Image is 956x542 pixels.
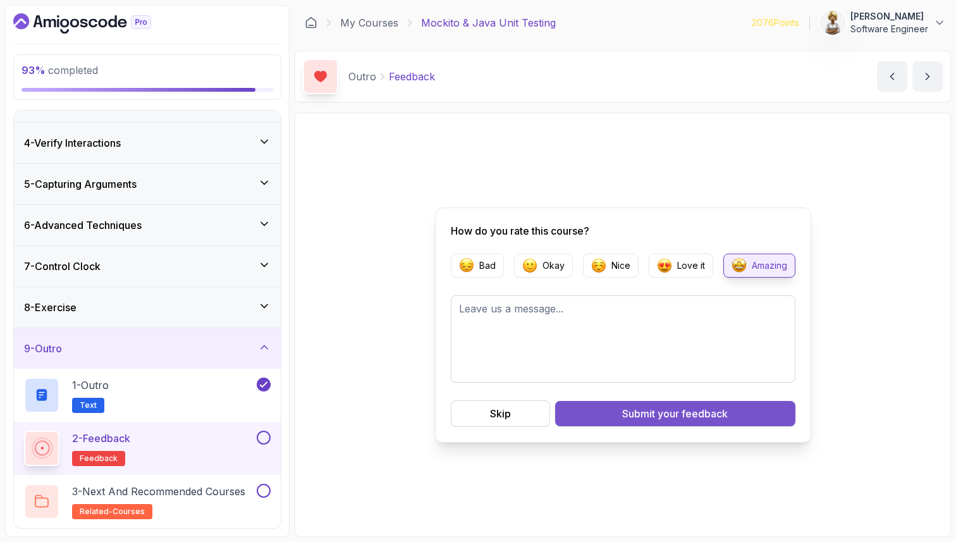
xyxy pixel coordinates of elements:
img: Feedback Emojie [591,258,606,273]
div: Skip [490,406,511,421]
span: your feedback [658,406,728,421]
button: user profile image[PERSON_NAME]Software Engineer [820,10,946,35]
h3: 5 - Capturing Arguments [24,176,137,192]
button: Feedback EmojieNice [583,254,639,278]
button: 8-Exercise [14,287,281,328]
img: Feedback Emojie [522,258,537,273]
button: Feedback EmojieOkay [514,254,573,278]
button: Feedback EmojieAmazing [723,254,795,278]
button: Feedback EmojieLove it [649,254,713,278]
p: Feedback [389,69,435,84]
p: Amazing [752,259,787,272]
button: next content [912,61,943,92]
button: 4-Verify Interactions [14,123,281,163]
p: Okay [542,259,565,272]
img: Feedback Emojie [657,258,672,273]
button: 7-Control Clock [14,246,281,286]
p: Mockito & Java Unit Testing [421,15,556,30]
a: Dashboard [13,13,180,34]
p: 2 - Feedback [72,431,130,446]
p: 1 - Outro [72,378,109,393]
h3: 8 - Exercise [24,300,77,315]
p: Software Engineer [850,23,928,35]
button: 9-Outro [14,328,281,369]
p: How do you rate this course? [451,223,795,238]
span: completed [21,64,98,77]
p: Outro [348,69,376,84]
button: 6-Advanced Techniques [14,205,281,245]
h3: 6 - Advanced Techniques [24,218,142,233]
button: 1-OutroText [24,378,271,413]
button: 5-Capturing Arguments [14,164,281,204]
p: [PERSON_NAME] [850,10,928,23]
img: Feedback Emojie [732,258,747,273]
span: related-courses [80,507,145,517]
span: 93 % [21,64,46,77]
button: previous content [877,61,907,92]
p: Love it [677,259,705,272]
div: Submit [622,406,728,421]
button: Feedback EmojieBad [451,254,504,278]
p: 3 - Next and Recommended Courses [72,484,245,499]
h3: 9 - Outro [24,341,62,356]
p: 2076 Points [752,16,799,29]
a: My Courses [340,15,398,30]
h3: 4 - Verify Interactions [24,135,121,151]
h3: 7 - Control Clock [24,259,101,274]
p: Bad [479,259,496,272]
button: Submit your feedback [555,401,795,426]
span: Text [80,400,97,410]
img: user profile image [821,11,845,35]
a: Dashboard [305,16,317,29]
p: Nice [611,259,630,272]
button: Skip [451,400,550,427]
span: feedback [80,453,118,464]
img: Feedback Emojie [459,258,474,273]
button: 3-Next and Recommended Coursesrelated-courses [24,484,271,519]
button: 2-Feedbackfeedback [24,431,271,466]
